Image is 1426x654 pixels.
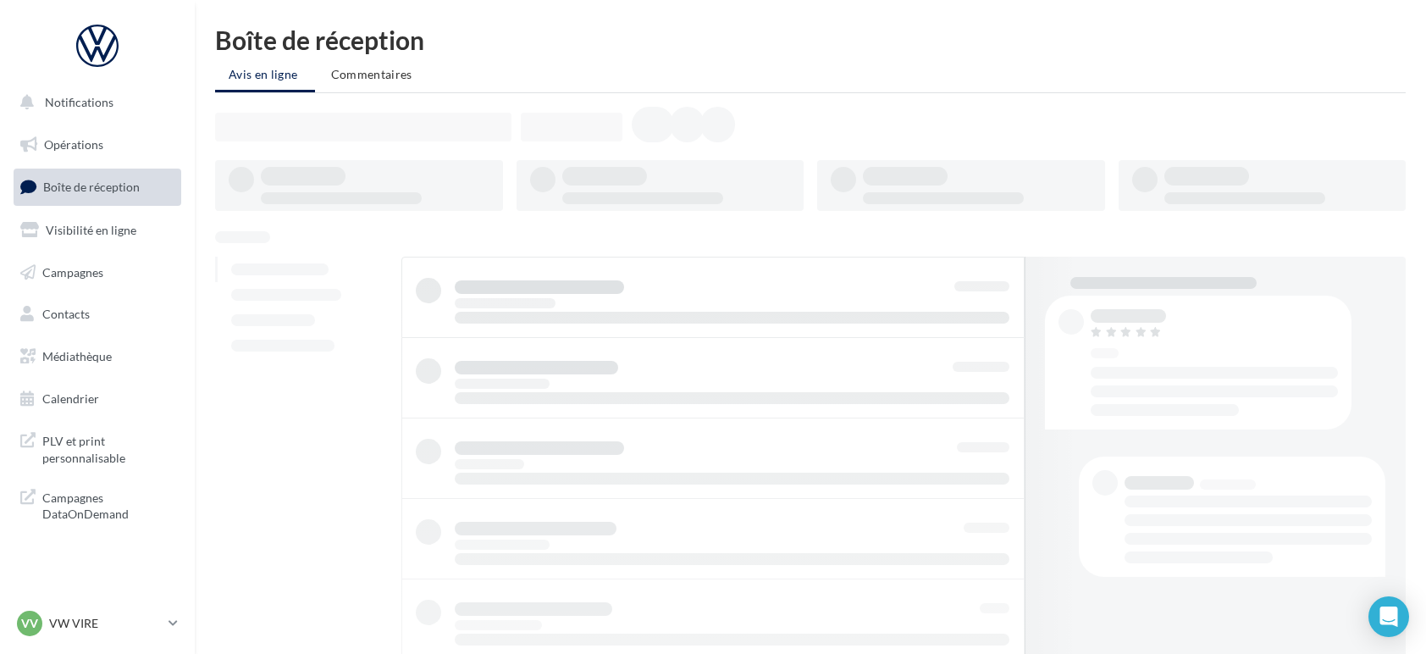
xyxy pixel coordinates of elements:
[44,137,103,152] span: Opérations
[10,255,185,291] a: Campagnes
[46,223,136,237] span: Visibilité en ligne
[331,67,412,81] span: Commentaires
[42,349,112,363] span: Médiathèque
[42,391,99,406] span: Calendrier
[42,486,174,523] span: Campagnes DataOnDemand
[10,381,185,417] a: Calendrier
[215,27,1406,53] div: Boîte de réception
[10,479,185,529] a: Campagnes DataOnDemand
[10,423,185,473] a: PLV et print personnalisable
[42,430,174,466] span: PLV et print personnalisable
[10,169,185,205] a: Boîte de réception
[49,615,162,632] p: VW VIRE
[10,297,185,332] a: Contacts
[45,95,113,109] span: Notifications
[10,213,185,248] a: Visibilité en ligne
[10,339,185,374] a: Médiathèque
[1368,596,1409,637] div: Open Intercom Messenger
[10,85,178,120] button: Notifications
[21,615,38,632] span: VV
[42,264,103,279] span: Campagnes
[43,180,140,194] span: Boîte de réception
[14,607,181,640] a: VV VW VIRE
[10,127,185,163] a: Opérations
[42,307,90,321] span: Contacts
